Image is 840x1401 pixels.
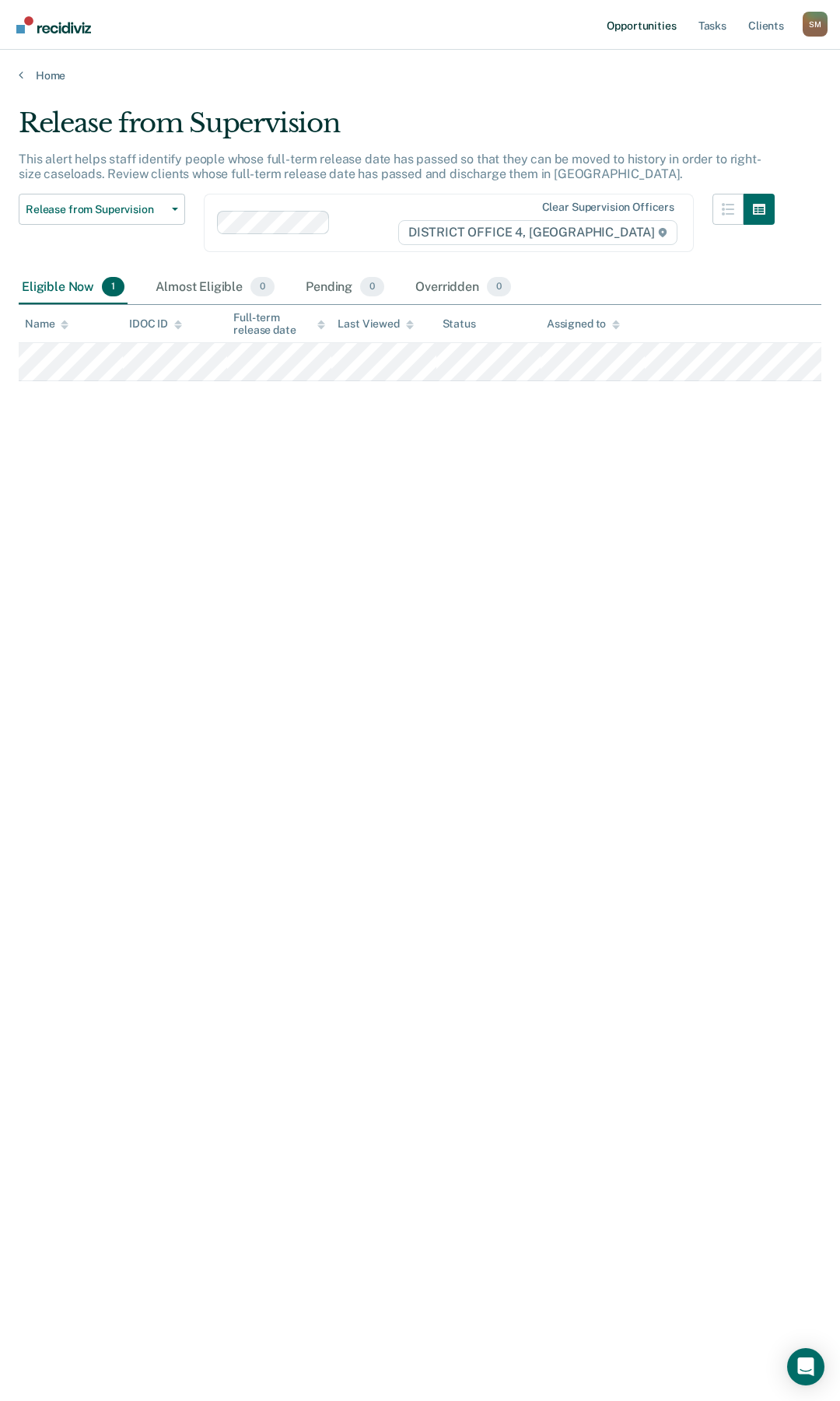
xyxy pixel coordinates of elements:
span: 0 [487,277,511,297]
span: Release from Supervision [26,203,166,216]
div: S M [803,12,828,37]
div: IDOC ID [129,317,182,331]
div: Release from Supervision [19,107,775,152]
div: Assigned to [547,317,620,331]
span: DISTRICT OFFICE 4, [GEOGRAPHIC_DATA] [398,220,677,245]
p: This alert helps staff identify people whose full-term release date has passed so that they can b... [19,152,761,181]
span: 0 [250,277,275,297]
img: Recidiviz [16,16,91,33]
button: Release from Supervision [19,194,185,225]
div: Last Viewed [338,317,413,331]
div: Almost Eligible0 [152,271,278,305]
div: Clear supervision officers [542,201,674,214]
div: Name [25,317,68,331]
div: Eligible Now1 [19,271,128,305]
div: Overridden0 [412,271,514,305]
button: Profile dropdown button [803,12,828,37]
a: Home [19,68,821,82]
div: Pending0 [303,271,387,305]
span: 1 [102,277,124,297]
div: Open Intercom Messenger [787,1348,824,1385]
span: 0 [360,277,384,297]
div: Full-term release date [233,311,325,338]
div: Status [443,317,476,331]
